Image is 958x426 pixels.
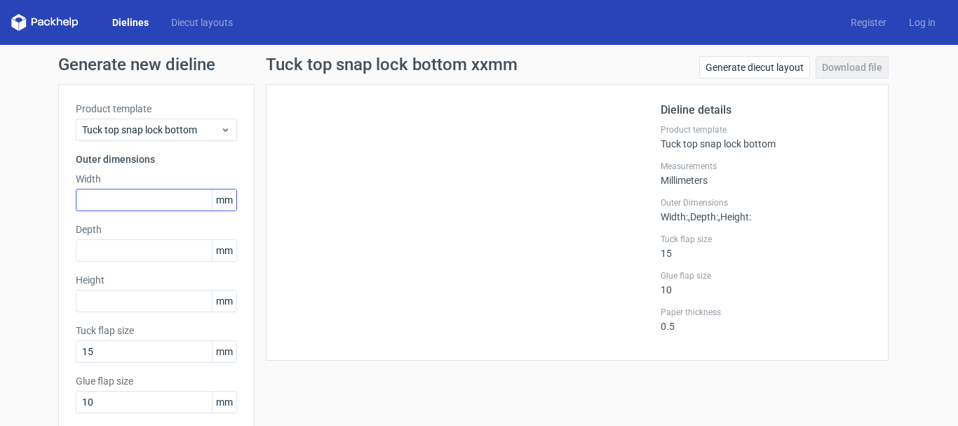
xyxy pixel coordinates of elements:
span: mm [212,341,236,362]
div: Tuck top snap lock bottom [661,124,871,149]
div: Millimeters [661,161,871,186]
a: Diecut layouts [160,15,244,29]
div: 10 [661,270,871,295]
label: Measurements [661,161,871,172]
span: , Depth : [688,211,718,222]
h2: Dieline details [661,102,871,119]
span: , Height : [718,211,751,222]
div: 15 [661,234,871,259]
span: mm [212,240,236,261]
span: mm [212,392,236,413]
span: mm [212,189,236,211]
a: Log in [898,15,947,29]
div: 0.5 [661,307,871,332]
label: Glue flap size [661,270,871,281]
label: Paper thickness [661,307,871,318]
h3: Outer dimensions [76,152,237,166]
label: Tuck flap size [76,324,237,338]
h1: Generate new dieline [58,56,900,73]
a: Register [839,15,898,29]
span: mm [212,291,236,312]
label: Width [76,172,237,186]
label: Height [76,273,237,287]
a: Dielines [101,15,160,29]
label: Product template [661,124,871,135]
a: Generate diecut layout [699,56,810,79]
span: Width : [661,211,688,222]
label: Depth [76,222,237,237]
label: Product template [76,102,237,116]
label: Tuck flap size [661,234,871,245]
label: Glue flap size [76,374,237,388]
span: Tuck top snap lock bottom [82,123,220,137]
label: Outer Dimensions [661,197,871,208]
h1: Tuck top snap lock bottom xxmm [266,56,518,73]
